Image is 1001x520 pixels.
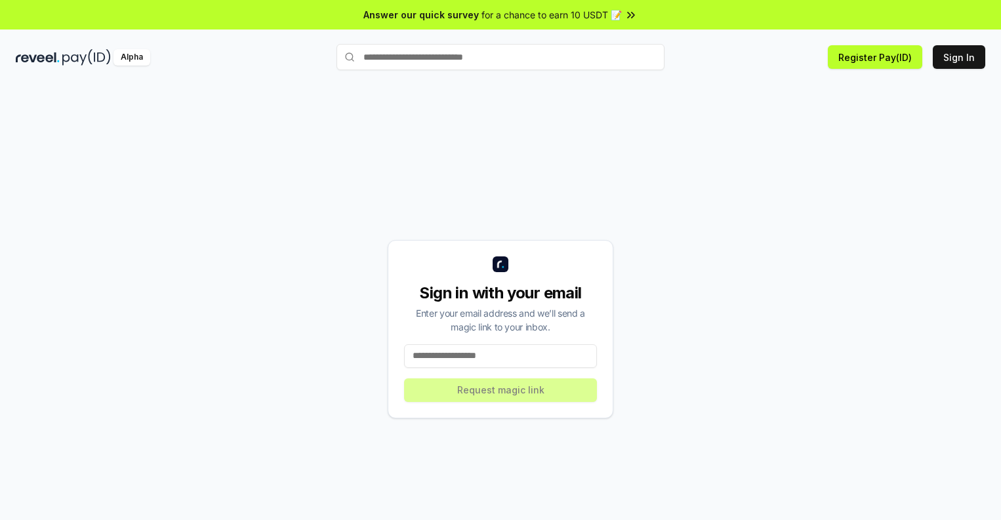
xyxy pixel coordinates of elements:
img: logo_small [493,256,508,272]
div: Enter your email address and we’ll send a magic link to your inbox. [404,306,597,334]
div: Sign in with your email [404,283,597,304]
span: for a chance to earn 10 USDT 📝 [481,8,622,22]
button: Register Pay(ID) [828,45,922,69]
img: pay_id [62,49,111,66]
span: Answer our quick survey [363,8,479,22]
div: Alpha [113,49,150,66]
button: Sign In [933,45,985,69]
img: reveel_dark [16,49,60,66]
